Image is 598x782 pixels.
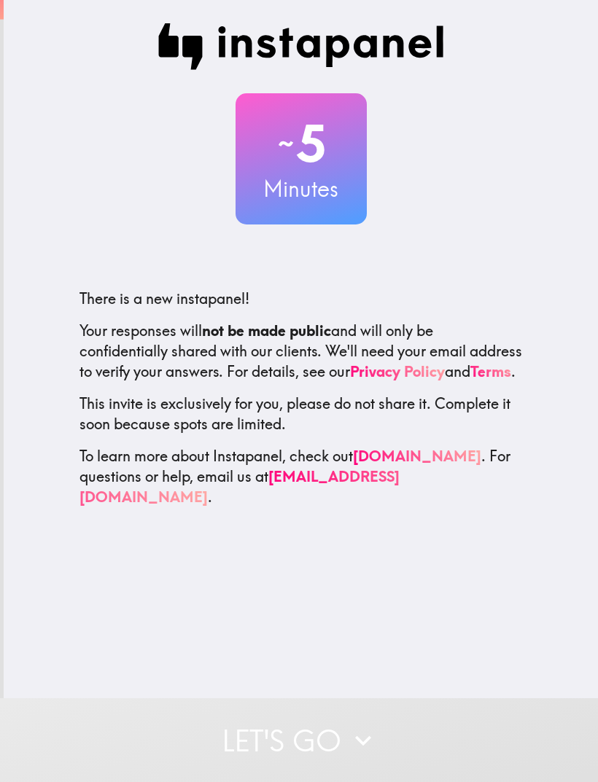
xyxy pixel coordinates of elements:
[79,321,523,382] p: Your responses will and will only be confidentially shared with our clients. We'll need your emai...
[350,362,445,380] a: Privacy Policy
[236,114,367,173] h2: 5
[79,467,400,506] a: [EMAIL_ADDRESS][DOMAIN_NAME]
[79,446,523,507] p: To learn more about Instapanel, check out . For questions or help, email us at .
[79,289,249,308] span: There is a new instapanel!
[276,122,296,165] span: ~
[79,394,523,434] p: This invite is exclusively for you, please do not share it. Complete it soon because spots are li...
[202,321,331,340] b: not be made public
[470,362,511,380] a: Terms
[353,447,481,465] a: [DOMAIN_NAME]
[158,23,444,70] img: Instapanel
[236,173,367,204] h3: Minutes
